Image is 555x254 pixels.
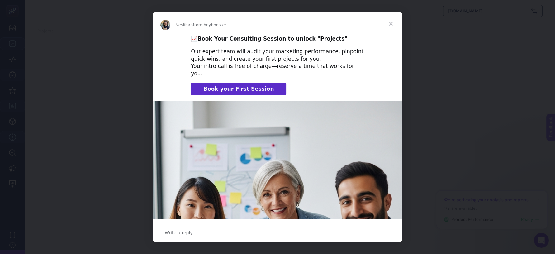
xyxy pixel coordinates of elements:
[203,86,274,92] span: Book your First Session
[165,229,197,237] span: Write a reply…
[191,35,364,43] div: 📈
[193,22,226,27] span: from heybooster
[160,20,170,30] img: Profile image for Neslihan
[175,22,193,27] span: Neslihan
[380,12,402,35] span: Close
[191,83,286,95] a: Book your First Session
[197,36,347,42] b: Book Your Consulting Session to unlock "Projects"
[4,2,24,7] span: Feedback
[153,224,402,242] div: Open conversation and reply
[191,48,364,78] div: Our expert team will audit your marketing performance, pinpoint quick wins, and create your first...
